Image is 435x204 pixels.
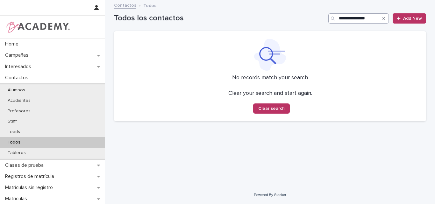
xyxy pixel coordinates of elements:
a: Add New [393,13,426,24]
a: Powered By Stacker [254,193,286,197]
p: Leads [3,129,25,135]
p: Registros de matrícula [3,173,59,179]
p: No records match your search [122,74,418,81]
p: Matrículas sin registro [3,185,58,191]
h1: Todos los contactos [114,14,326,23]
p: Tableros [3,150,31,156]
p: Clases de prueba [3,162,49,168]
button: Clear search [253,103,290,114]
p: Todos [143,2,156,9]
p: Staff [3,119,22,124]
p: Campañas [3,52,33,58]
p: Acudientes [3,98,36,103]
span: Add New [403,16,422,21]
img: WPrjXfSUmiLcdUfaYY4Q [5,21,70,33]
p: Clear your search and start again. [228,90,312,97]
p: Alumnos [3,88,30,93]
p: Matriculas [3,196,32,202]
input: Search [328,13,389,24]
p: Todos [3,140,25,145]
p: Interesados [3,64,36,70]
p: Profesores [3,109,36,114]
a: Contactos [114,1,136,9]
p: Home [3,41,24,47]
span: Clear search [258,106,285,111]
p: Contactos [3,75,33,81]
